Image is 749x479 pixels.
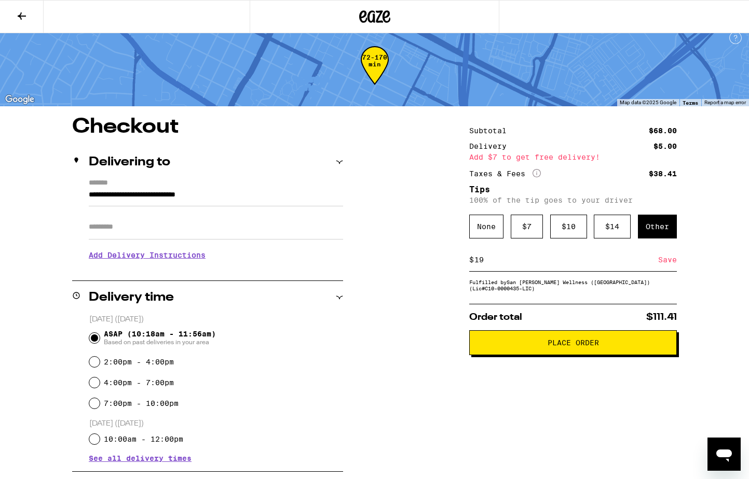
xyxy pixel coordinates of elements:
h2: Delivery time [89,291,174,304]
div: $ [469,248,474,271]
p: [DATE] ([DATE]) [89,315,343,325]
button: See all delivery times [89,455,192,462]
label: 4:00pm - 7:00pm [104,378,174,387]
div: Fulfilled by San [PERSON_NAME] Wellness ([GEOGRAPHIC_DATA]) (Lic# C10-0000435-LIC ) [469,279,677,291]
div: Add $7 to get free delivery! [469,153,677,161]
div: None [469,215,503,238]
div: $68.00 [649,127,677,134]
span: Place Order [548,339,599,346]
div: $ 10 [550,215,587,238]
h5: Tips [469,186,677,194]
span: Map data ©2025 Google [620,100,676,105]
div: $5.00 [653,143,677,150]
div: $38.41 [649,170,677,177]
input: 0 [474,255,658,264]
a: Open this area in Google Maps (opens a new window) [3,93,37,106]
a: Terms [683,100,698,106]
div: Delivery [469,143,514,150]
div: Save [658,248,677,271]
div: $ 7 [511,215,543,238]
span: Order total [469,313,522,322]
h3: Add Delivery Instructions [89,243,343,267]
p: [DATE] ([DATE]) [89,419,343,429]
button: Place Order [469,330,677,355]
span: $111.41 [646,313,677,322]
span: ASAP (10:18am - 11:56am) [104,330,216,346]
img: Google [3,93,37,106]
h2: Delivering to [89,156,170,168]
label: 10:00am - 12:00pm [104,435,183,443]
a: Report a map error [704,100,746,105]
p: 100% of the tip goes to your driver [469,196,677,204]
label: 7:00pm - 10:00pm [104,399,179,407]
iframe: Button to launch messaging window [707,438,741,471]
span: Based on past deliveries in your area [104,338,216,346]
div: $ 14 [594,215,631,238]
div: Other [638,215,677,238]
div: Subtotal [469,127,514,134]
p: We'll contact you at [PHONE_NUMBER] when we arrive [89,267,343,275]
div: Taxes & Fees [469,169,541,178]
label: 2:00pm - 4:00pm [104,358,174,366]
div: 72-170 min [361,54,389,93]
h1: Checkout [72,117,343,137]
